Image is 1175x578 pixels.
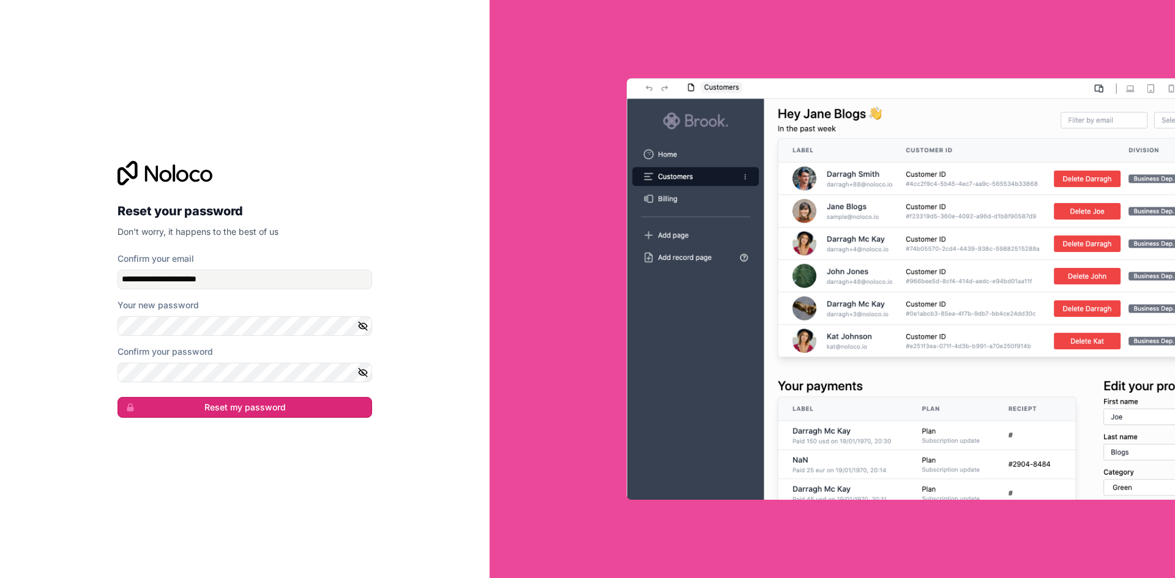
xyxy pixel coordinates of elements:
[117,316,372,336] input: Password
[117,270,372,289] input: Email address
[117,226,372,238] p: Don't worry, it happens to the best of us
[117,253,194,265] label: Confirm your email
[117,200,372,222] h2: Reset your password
[117,299,199,311] label: Your new password
[117,363,372,382] input: Confirm password
[117,346,213,358] label: Confirm your password
[117,397,372,418] button: Reset my password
